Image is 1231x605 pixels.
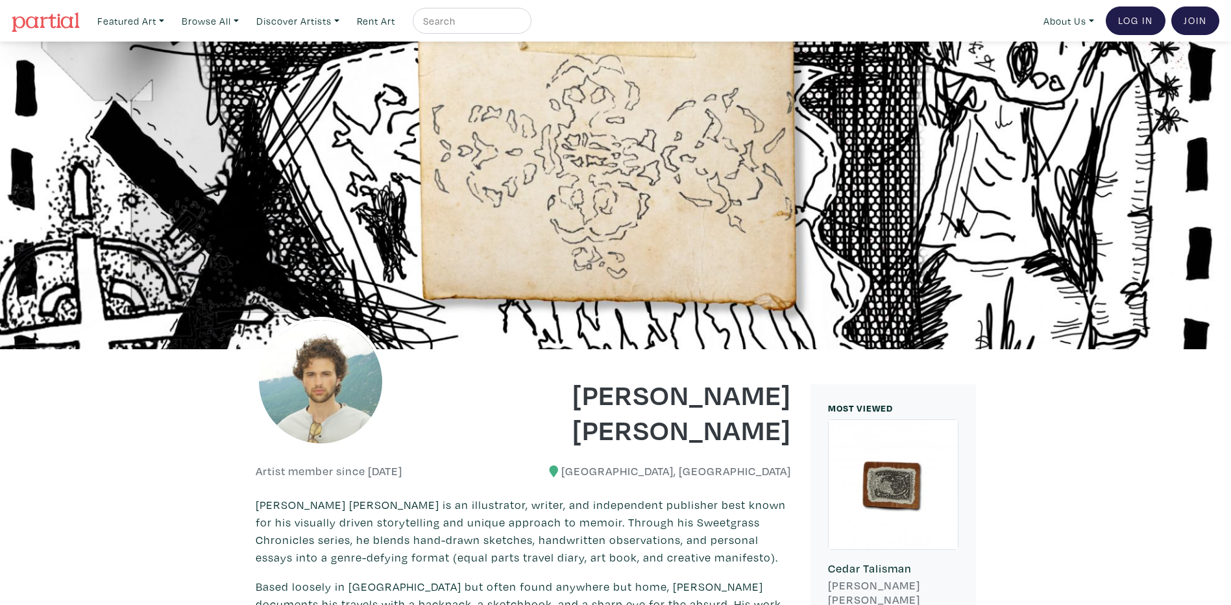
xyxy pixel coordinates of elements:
[1171,6,1219,35] a: Join
[256,464,402,478] h6: Artist member since [DATE]
[91,8,170,34] a: Featured Art
[828,562,958,576] h6: Cedar Talisman
[533,377,791,447] h1: [PERSON_NAME] [PERSON_NAME]
[250,8,345,34] a: Discover Artists
[828,402,893,414] small: MOST VIEWED
[351,8,401,34] a: Rent Art
[533,464,791,478] h6: [GEOGRAPHIC_DATA], [GEOGRAPHIC_DATA]
[256,317,385,447] img: phpThumb.php
[422,13,519,29] input: Search
[176,8,245,34] a: Browse All
[1038,8,1100,34] a: About Us
[1106,6,1165,35] a: Log In
[256,496,791,566] p: [PERSON_NAME] [PERSON_NAME] is an illustrator, writer, and independent publisher best known for h...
